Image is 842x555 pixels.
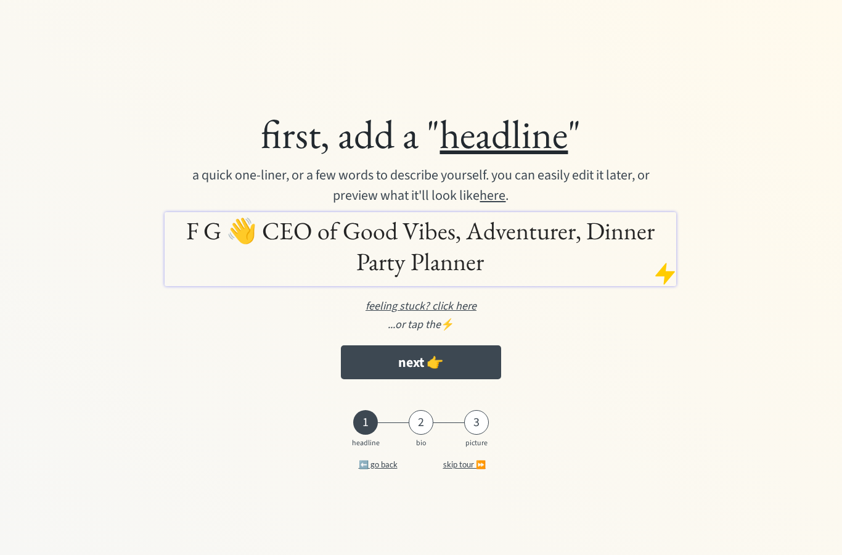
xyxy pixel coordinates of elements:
div: bio [406,439,436,448]
div: 2 [409,415,433,430]
div: 1 [353,415,378,430]
u: feeling stuck? click here [366,298,476,314]
div: a quick one-liner, or a few words to describe yourself. you can easily edit it later, or preview ... [181,165,662,206]
button: ⬅️ go back [338,452,418,477]
h1: F G 👋 CEO of Good Vibes, Adventurer, Dinner Party Planner [168,215,674,277]
div: first, add a " " [107,109,736,159]
button: next 👉 [341,345,501,379]
u: here [480,186,505,205]
div: ⚡️ [107,316,736,333]
div: 3 [464,415,489,430]
em: ...or tap the [388,317,441,332]
div: headline [350,439,381,448]
u: headline [439,108,568,160]
button: skip tour ⏩ [424,452,504,477]
div: picture [461,439,492,448]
